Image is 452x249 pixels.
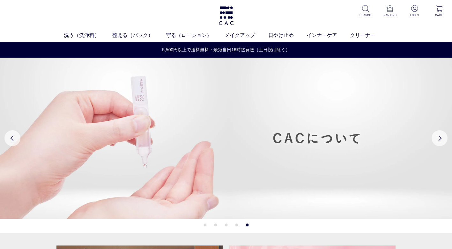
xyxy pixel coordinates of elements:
[358,5,373,18] a: SEARCH
[246,224,248,226] button: 5 of 5
[166,32,225,39] a: 守る（ローション）
[382,5,398,18] a: RANKING
[350,32,388,39] a: クリーナー
[0,46,452,53] a: 5,500円以上で送料無料・最短当日16時迄発送（土日祝は除く）
[218,6,234,25] img: logo
[431,5,447,18] a: CART
[225,224,227,226] button: 3 of 5
[407,5,422,18] a: LOGIN
[268,32,307,39] a: 日やけ止め
[358,13,373,18] p: SEARCH
[382,13,398,18] p: RANKING
[235,224,238,226] button: 4 of 5
[307,32,350,39] a: インナーケア
[225,32,268,39] a: メイクアップ
[204,224,206,226] button: 1 of 5
[432,130,448,146] button: Next
[431,13,447,18] p: CART
[407,13,422,18] p: LOGIN
[4,130,20,146] button: Previous
[64,32,112,39] a: 洗う（洗浄料）
[214,224,217,226] button: 2 of 5
[112,32,166,39] a: 整える（パック）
